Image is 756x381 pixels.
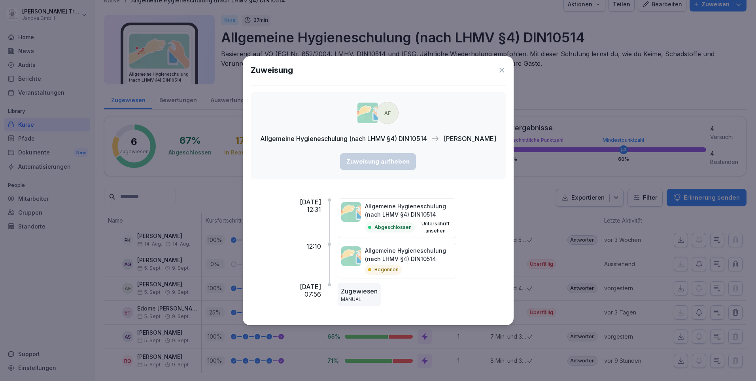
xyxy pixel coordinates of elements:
[260,134,427,143] p: Allgemeine Hygieneschulung (nach LHMV §4) DIN10514
[376,102,399,124] div: AF
[444,134,496,143] p: [PERSON_NAME]
[418,220,453,234] button: Unterschrift ansehen
[307,206,321,213] p: 12:31
[365,246,453,263] p: Allgemeine Hygieneschulung (nach LHMV §4) DIN10514
[300,283,321,291] p: [DATE]
[374,224,412,231] p: Abgeschlossen
[306,243,321,250] p: 12:10
[365,202,453,219] p: Allgemeine Hygieneschulung (nach LHMV §4) DIN10514
[346,157,410,166] div: Zuweisung aufheben
[340,153,416,170] button: Zuweisung aufheben
[357,103,378,123] img: gxsnf7ygjsfsmxd96jxi4ufn.png
[251,64,293,76] h1: Zuweisung
[300,198,321,206] p: [DATE]
[341,286,378,296] p: Zugewiesen
[341,202,361,222] img: gxsnf7ygjsfsmxd96jxi4ufn.png
[341,296,378,303] p: MANUAL
[341,246,361,266] img: gxsnf7ygjsfsmxd96jxi4ufn.png
[374,266,399,273] p: Begonnen
[304,291,321,298] p: 07:56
